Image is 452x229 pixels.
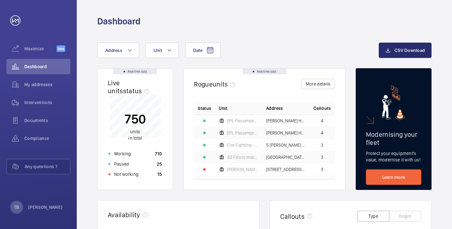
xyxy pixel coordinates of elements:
p: in total [124,128,146,141]
p: Protect your equipment's value, modernise it with us! [366,150,421,163]
h2: Rogue [194,80,238,88]
p: Status [198,105,211,111]
p: [PERSON_NAME] [28,204,63,210]
span: [STREET_ADDRESS][PERSON_NAME] - [PERSON_NAME][GEOGRAPHIC_DATA] [266,167,306,172]
span: 4 [321,131,323,135]
span: Compliance [24,135,70,142]
div: Real time data [242,69,286,74]
span: 4 [321,119,323,123]
span: CSV Download [394,48,425,53]
span: Maximize [24,45,57,52]
span: Unit [154,48,162,53]
span: status [123,87,152,95]
button: Date [185,43,221,58]
span: Callouts [313,105,331,111]
span: Documents [24,117,70,124]
span: Address [266,105,283,111]
p: 15 [157,171,162,177]
p: 710 [155,151,162,157]
button: Unit [146,43,179,58]
p: 25 [157,161,162,167]
h2: Callouts [280,212,305,220]
button: Origin [389,211,421,222]
span: Beta [57,45,65,52]
span: 3 [321,167,323,172]
button: More details [302,79,335,89]
p: Working [114,151,131,157]
span: 5 [PERSON_NAME] House - High Risk Building - [GEOGRAPHIC_DATA][PERSON_NAME] [266,143,306,147]
span: Unit [219,105,227,111]
span: Fire Fighting - EPL Passenger Lift [227,143,258,147]
div: Real time data [113,69,157,74]
p: Not working [114,171,139,177]
span: units [130,129,140,134]
span: Date [193,48,202,53]
button: Type [357,211,389,222]
p: TB [14,204,19,210]
button: Address [97,43,139,58]
span: [GEOGRAPHIC_DATA] - [GEOGRAPHIC_DATA] [266,155,306,159]
span: 3 [321,143,323,147]
span: Interventions [24,99,70,106]
span: EPL Passenger Lift No 1 [227,119,258,123]
span: 43 Floors machine room less middle lift [227,155,258,159]
span: Dashboard [24,63,70,70]
h2: Live units [108,79,152,95]
span: [PERSON_NAME] House - [PERSON_NAME][GEOGRAPHIC_DATA] [266,131,306,135]
h2: Availability [108,211,140,219]
h1: Dashboard [97,15,140,27]
p: Paused [114,161,129,167]
a: Learn more [366,169,421,185]
span: [PERSON_NAME] Platform Lift [227,167,258,172]
span: Address [105,48,122,53]
p: 750 [124,111,146,127]
span: Any questions ? [25,163,70,170]
span: My addresses [24,81,70,88]
span: units [213,80,238,88]
h2: Modernising your fleet [366,130,421,146]
span: [PERSON_NAME] House - High Risk Building - [PERSON_NAME][GEOGRAPHIC_DATA] [266,119,306,123]
span: 3 [321,155,323,159]
span: EPL Passenger Lift No 2 [227,131,258,135]
button: CSV Download [379,43,432,58]
img: marketing-card.svg [382,85,405,120]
